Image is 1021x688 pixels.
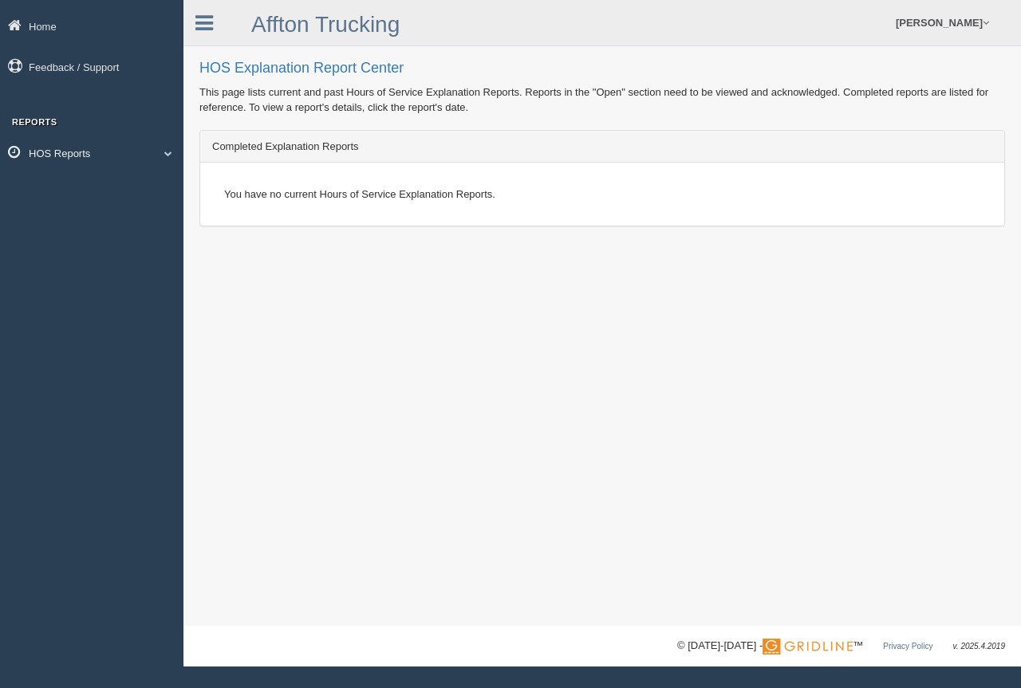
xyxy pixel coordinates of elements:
div: © [DATE]-[DATE] - ™ [677,638,1005,655]
div: Completed Explanation Reports [200,131,1004,163]
a: Affton Trucking [251,12,400,37]
h2: HOS Explanation Report Center [199,61,1005,77]
img: Gridline [763,639,853,655]
div: You have no current Hours of Service Explanation Reports. [212,175,992,214]
a: Privacy Policy [883,642,932,651]
span: v. 2025.4.2019 [953,642,1005,651]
